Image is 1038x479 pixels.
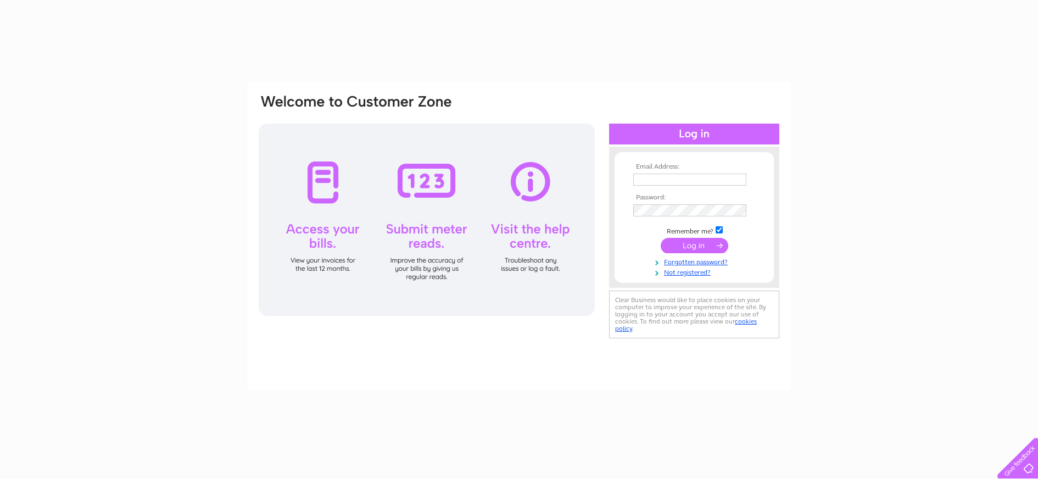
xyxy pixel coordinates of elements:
td: Remember me? [630,225,758,236]
a: Not registered? [633,266,758,277]
th: Email Address: [630,163,758,171]
div: Clear Business would like to place cookies on your computer to improve your experience of the sit... [609,291,779,338]
a: cookies policy [615,318,757,332]
th: Password: [630,194,758,202]
input: Submit [661,238,728,253]
a: Forgotten password? [633,256,758,266]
